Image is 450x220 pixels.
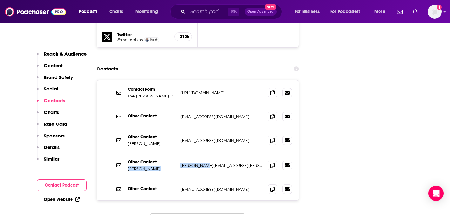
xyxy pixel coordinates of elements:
[394,6,405,17] a: Show notifications dropdown
[128,159,175,165] p: Other Contact
[37,97,65,109] button: Contacts
[410,6,420,17] a: Show notifications dropdown
[437,5,442,10] svg: Add a profile image
[180,34,187,39] h5: 210k
[37,144,60,156] button: Details
[44,86,58,92] p: Social
[180,163,263,168] p: [PERSON_NAME][EMAIL_ADDRESS][PERSON_NAME][DOMAIN_NAME]
[295,7,320,16] span: For Business
[97,63,118,75] h2: Contacts
[290,7,328,17] button: open menu
[44,63,63,69] p: Content
[37,179,87,191] button: Contact Podcast
[247,10,274,13] span: Open Advanced
[180,90,263,96] p: [URL][DOMAIN_NAME]
[188,7,228,17] input: Search podcasts, credits, & more...
[117,37,143,42] a: @melrobbins
[370,7,393,17] button: open menu
[44,197,80,202] a: Open Website
[245,8,277,16] button: Open AdvancedNew
[128,93,175,99] p: The [PERSON_NAME] Podcast Contact Form
[135,7,158,16] span: Monitoring
[109,7,123,16] span: Charts
[117,31,170,37] h5: Twitter
[326,7,370,17] button: open menu
[105,7,127,17] a: Charts
[44,74,73,80] p: Brand Safety
[180,187,263,192] p: [EMAIL_ADDRESS][DOMAIN_NAME]
[428,5,442,19] button: Show profile menu
[44,156,59,162] p: Similar
[44,109,59,115] p: Charts
[128,186,175,191] p: Other Contact
[180,138,263,143] p: [EMAIL_ADDRESS][DOMAIN_NAME]
[374,7,385,16] span: More
[37,156,59,168] button: Similar
[37,74,73,86] button: Brand Safety
[131,7,166,17] button: open menu
[44,144,60,150] p: Details
[128,141,175,146] p: [PERSON_NAME]
[145,38,149,42] img: Mel Robbins
[265,4,276,10] span: New
[150,38,157,42] span: Host
[37,63,63,74] button: Content
[128,166,175,171] p: [PERSON_NAME]
[128,134,175,140] p: Other Contact
[37,133,65,144] button: Sponsors
[37,86,58,97] button: Social
[74,7,106,17] button: open menu
[428,5,442,19] span: Logged in as jciarczynski
[44,97,65,103] p: Contacts
[128,87,175,92] p: Contact Form
[5,6,66,18] img: Podchaser - Follow, Share and Rate Podcasts
[330,7,361,16] span: For Podcasters
[180,114,263,119] p: [EMAIL_ADDRESS][DOMAIN_NAME]
[44,133,65,139] p: Sponsors
[79,7,97,16] span: Podcasts
[228,8,239,16] span: ⌘ K
[44,121,67,127] p: Rate Card
[44,51,87,57] p: Reach & Audience
[37,121,67,133] button: Rate Card
[37,109,59,121] button: Charts
[37,51,87,63] button: Reach & Audience
[428,186,444,201] div: Open Intercom Messenger
[176,4,288,19] div: Search podcasts, credits, & more...
[128,113,175,119] p: Other Contact
[428,5,442,19] img: User Profile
